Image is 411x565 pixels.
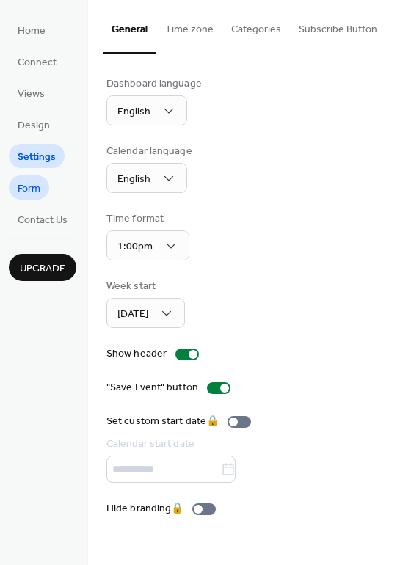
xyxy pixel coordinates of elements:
div: "Save Event" button [106,380,198,395]
span: Contact Us [18,213,68,228]
span: Form [18,181,40,197]
div: Dashboard language [106,76,202,92]
div: Time format [106,211,186,227]
div: Week start [106,279,182,294]
div: Show header [106,346,167,362]
a: Design [9,112,59,136]
div: Calendar language [106,144,192,159]
span: [DATE] [117,305,148,324]
a: Contact Us [9,207,76,231]
span: Design [18,118,50,134]
a: Home [9,18,54,42]
span: 1:00pm [117,237,153,257]
a: Settings [9,144,65,168]
span: Connect [18,55,57,70]
span: English [117,102,150,122]
span: English [117,169,150,189]
span: Settings [18,150,56,165]
span: Views [18,87,45,102]
a: Form [9,175,49,200]
span: Home [18,23,46,39]
button: Upgrade [9,254,76,281]
span: Upgrade [20,261,65,277]
a: Views [9,81,54,105]
a: Connect [9,49,65,73]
